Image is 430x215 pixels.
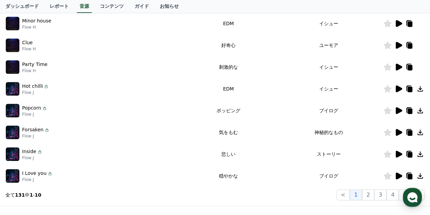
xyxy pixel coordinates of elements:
button: 4 [386,189,399,200]
p: Party Time [22,61,48,68]
span: Messages [56,169,76,175]
span: Home [17,169,29,174]
td: 好奇心 [183,34,274,56]
strong: 1 [30,192,33,198]
button: < [336,189,349,200]
td: ブイログ [274,100,383,121]
button: 3 [374,189,386,200]
p: Flow H [22,46,36,52]
td: ストーリー [274,143,383,165]
td: EDM [183,13,274,34]
p: 全て 中 - [5,192,41,198]
td: ブイログ [274,165,383,187]
td: 気をもむ [183,121,274,143]
td: ポッピング [183,100,274,121]
button: 5 [399,189,411,200]
td: EDM [183,78,274,100]
img: music [6,147,19,161]
img: music [6,82,19,96]
span: Settings [101,169,117,174]
p: Flow J [22,112,47,117]
td: 神秘的なもの [274,121,383,143]
a: Home [2,159,45,176]
p: Popcorn [22,104,41,112]
img: music [6,104,19,117]
p: Hot chilli [22,83,43,90]
img: music [6,38,19,52]
strong: 10 [35,192,41,198]
p: Flow J [22,90,49,95]
a: Messages [45,159,88,176]
p: Flow J [22,177,53,182]
td: イシュー [274,78,383,100]
p: Inside [22,148,36,155]
td: ユーモア [274,34,383,56]
td: イシュー [274,56,383,78]
td: 穏やかな [183,165,274,187]
img: music [6,17,19,30]
p: Flow J [22,155,42,161]
button: 2 [362,189,374,200]
p: Flow H [22,24,51,30]
p: Clue [22,39,33,46]
p: Forsaken [22,126,44,133]
p: Flow H [22,68,48,73]
td: イシュー [274,13,383,34]
img: music [6,126,19,139]
img: music [6,169,19,183]
img: music [6,60,19,74]
button: 1 [350,189,362,200]
td: 刺激的な [183,56,274,78]
p: Minor house [22,17,51,24]
td: 悲しい [183,143,274,165]
p: Flow J [22,133,50,139]
p: I Love you [22,170,47,177]
strong: 131 [15,192,25,198]
a: Settings [88,159,131,176]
